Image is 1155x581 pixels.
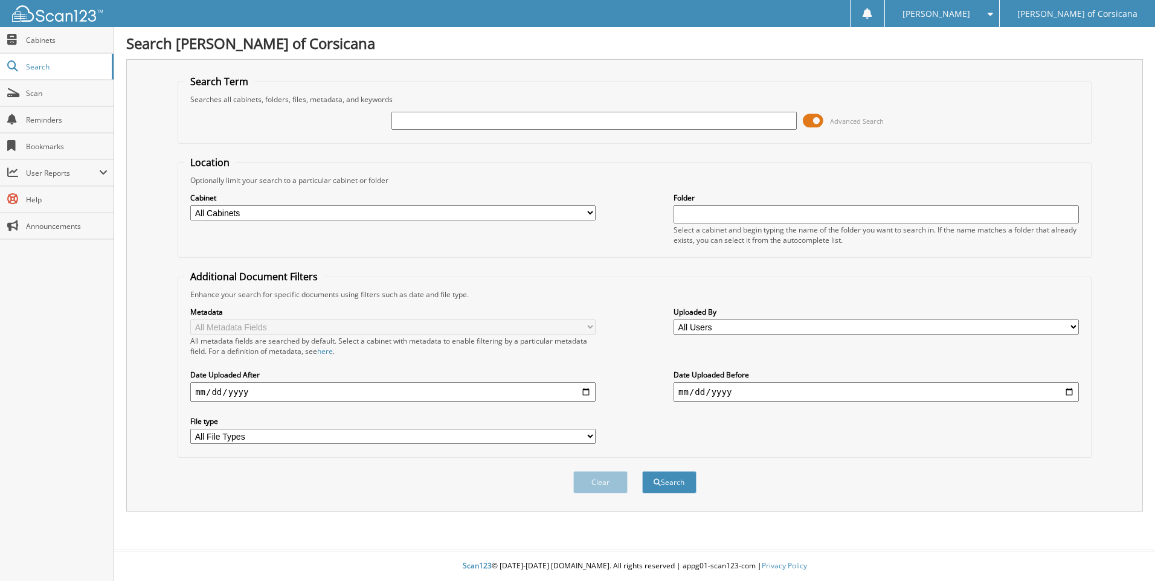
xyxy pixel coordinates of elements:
[184,289,1085,300] div: Enhance your search for specific documents using filters such as date and file type.
[190,193,596,203] label: Cabinet
[26,62,106,72] span: Search
[1017,10,1137,18] span: [PERSON_NAME] of Corsicana
[12,5,103,22] img: scan123-logo-white.svg
[642,471,697,493] button: Search
[762,560,807,571] a: Privacy Policy
[26,115,108,125] span: Reminders
[26,168,99,178] span: User Reports
[317,346,333,356] a: here
[674,382,1079,402] input: end
[184,156,236,169] legend: Location
[126,33,1143,53] h1: Search [PERSON_NAME] of Corsicana
[114,551,1155,581] div: © [DATE]-[DATE] [DOMAIN_NAME]. All rights reserved | appg01-scan123-com |
[190,336,596,356] div: All metadata fields are searched by default. Select a cabinet with metadata to enable filtering b...
[674,193,1079,203] label: Folder
[674,370,1079,380] label: Date Uploaded Before
[26,35,108,45] span: Cabinets
[674,307,1079,317] label: Uploaded By
[902,10,970,18] span: [PERSON_NAME]
[26,88,108,98] span: Scan
[463,560,492,571] span: Scan123
[184,75,254,88] legend: Search Term
[190,307,596,317] label: Metadata
[184,94,1085,104] div: Searches all cabinets, folders, files, metadata, and keywords
[26,141,108,152] span: Bookmarks
[26,194,108,205] span: Help
[674,225,1079,245] div: Select a cabinet and begin typing the name of the folder you want to search in. If the name match...
[184,270,324,283] legend: Additional Document Filters
[830,117,884,126] span: Advanced Search
[190,370,596,380] label: Date Uploaded After
[184,175,1085,185] div: Optionally limit your search to a particular cabinet or folder
[190,382,596,402] input: start
[190,416,596,426] label: File type
[26,221,108,231] span: Announcements
[573,471,628,493] button: Clear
